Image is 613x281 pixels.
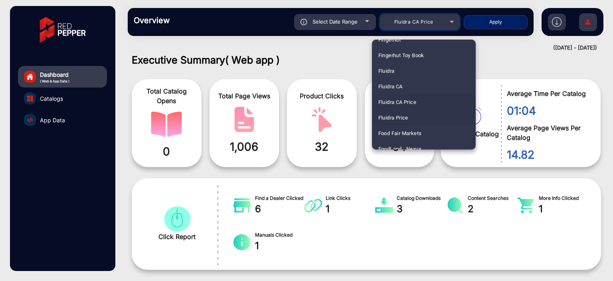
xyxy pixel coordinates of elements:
span: Fingerhut Toy Book [378,48,424,63]
span: Fluidra [378,63,395,79]
span: Fingerhut [378,32,401,48]
span: Fluidra Price [378,110,408,126]
span: Fluidra CA [378,79,403,94]
span: FoodLand - Nexus [378,141,422,157]
span: Food Fair Markets [378,126,422,141]
span: Fluidra CA Price [378,94,417,110]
